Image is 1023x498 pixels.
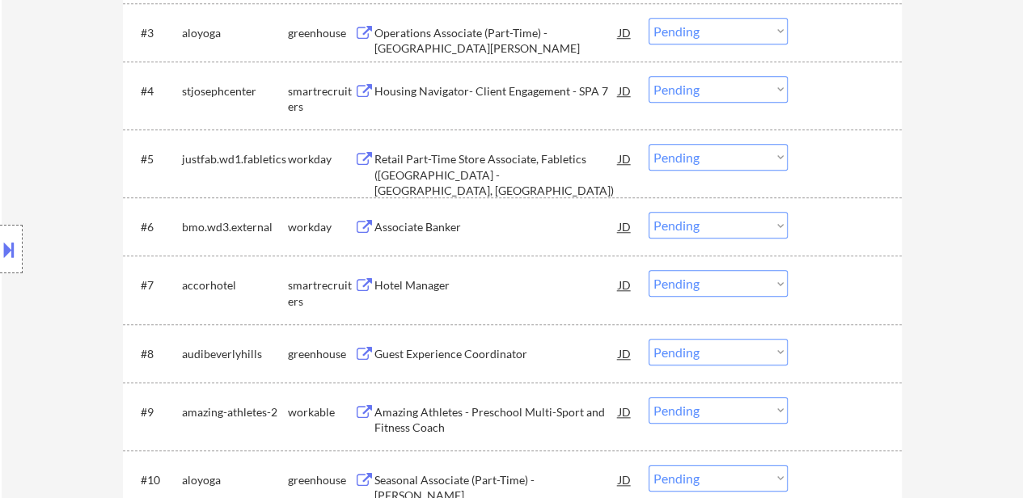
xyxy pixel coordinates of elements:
div: #3 [141,25,169,41]
div: smartrecruiters [288,83,354,115]
div: #4 [141,83,169,99]
div: #9 [141,404,169,420]
div: stjosephcenter [182,83,288,99]
div: workday [288,151,354,167]
div: JD [617,212,633,241]
div: JD [617,270,633,299]
div: amazing-athletes-2 [182,404,288,420]
div: workable [288,404,354,420]
div: greenhouse [288,472,354,488]
div: aloyoga [182,25,288,41]
div: Guest Experience Coordinator [374,346,619,362]
div: Hotel Manager [374,277,619,293]
div: JD [617,339,633,368]
div: aloyoga [182,472,288,488]
div: Retail Part-Time Store Associate, Fabletics ([GEOGRAPHIC_DATA] - [GEOGRAPHIC_DATA], [GEOGRAPHIC_D... [374,151,619,199]
div: Amazing Athletes - Preschool Multi-Sport and Fitness Coach [374,404,619,436]
div: JD [617,465,633,494]
div: Associate Banker [374,219,619,235]
div: JD [617,144,633,173]
div: JD [617,18,633,47]
div: JD [617,76,633,105]
div: greenhouse [288,346,354,362]
div: workday [288,219,354,235]
div: greenhouse [288,25,354,41]
div: JD [617,397,633,426]
div: smartrecruiters [288,277,354,309]
div: Housing Navigator- Client Engagement - SPA 7 [374,83,619,99]
div: Operations Associate (Part-Time) - [GEOGRAPHIC_DATA][PERSON_NAME] [374,25,619,57]
div: #10 [141,472,169,488]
